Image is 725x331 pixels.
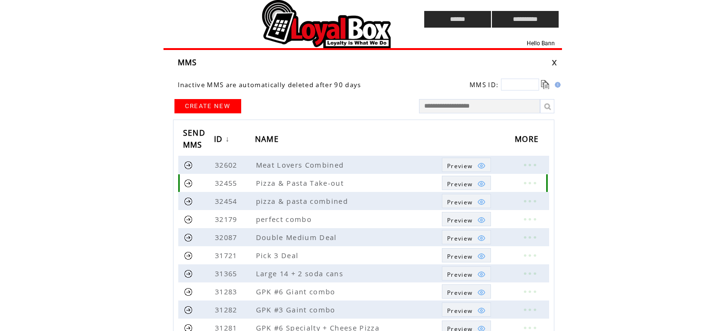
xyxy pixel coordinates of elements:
img: eye.png [477,198,486,206]
img: eye.png [477,234,486,242]
span: 32179 [215,214,240,224]
span: 31282 [215,305,240,314]
a: Preview [442,212,491,226]
span: 31283 [215,287,240,296]
a: ID↓ [214,131,232,149]
span: Hello Bann [527,40,555,47]
img: eye.png [477,161,486,170]
span: GPK #3 Gaint combo [256,305,338,314]
span: pizza & pasta combined [256,196,350,206]
img: eye.png [477,306,486,315]
span: ID [214,131,225,149]
span: SEND MMS [183,125,205,155]
span: 32602 [215,160,240,170]
span: Show MMS preview [447,307,472,315]
span: Meat Lovers Combined [256,160,347,170]
span: perfect combo [256,214,314,224]
span: 32454 [215,196,240,206]
img: help.gif [552,82,561,88]
span: Show MMS preview [447,180,472,188]
span: MORE [515,131,541,149]
span: 32087 [215,232,240,242]
span: MMS [178,57,197,68]
span: 32455 [215,178,240,188]
span: GPK #6 Giant combo [256,287,338,296]
span: Large 14 + 2 soda cans [256,269,346,278]
img: eye.png [477,216,486,224]
span: Double Medium Deal [256,232,339,242]
a: Preview [442,248,491,262]
span: Show MMS preview [447,289,472,297]
span: Pizza & Pasta Take-out [256,178,346,188]
a: Preview [442,158,491,172]
span: 31365 [215,269,240,278]
span: MMS ID: [470,80,499,89]
span: 31721 [215,251,240,260]
a: Preview [442,266,491,281]
span: Pick 3 Deal [256,251,301,260]
a: CREATE NEW [174,99,241,113]
img: eye.png [477,288,486,297]
span: Show MMS preview [447,216,472,224]
a: Preview [442,302,491,317]
span: Show MMS preview [447,271,472,279]
span: Inactive MMS are automatically deleted after 90 days [178,80,361,89]
span: NAME [255,131,281,149]
a: Preview [442,230,491,244]
img: eye.png [477,252,486,261]
span: Show MMS preview [447,198,472,206]
img: eye.png [477,270,486,279]
span: Show MMS preview [447,162,472,170]
a: Preview [442,284,491,299]
a: Preview [442,176,491,190]
a: Preview [442,194,491,208]
a: NAME [255,131,284,149]
img: eye.png [477,180,486,188]
span: Show MMS preview [447,234,472,242]
span: Show MMS preview [447,252,472,261]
